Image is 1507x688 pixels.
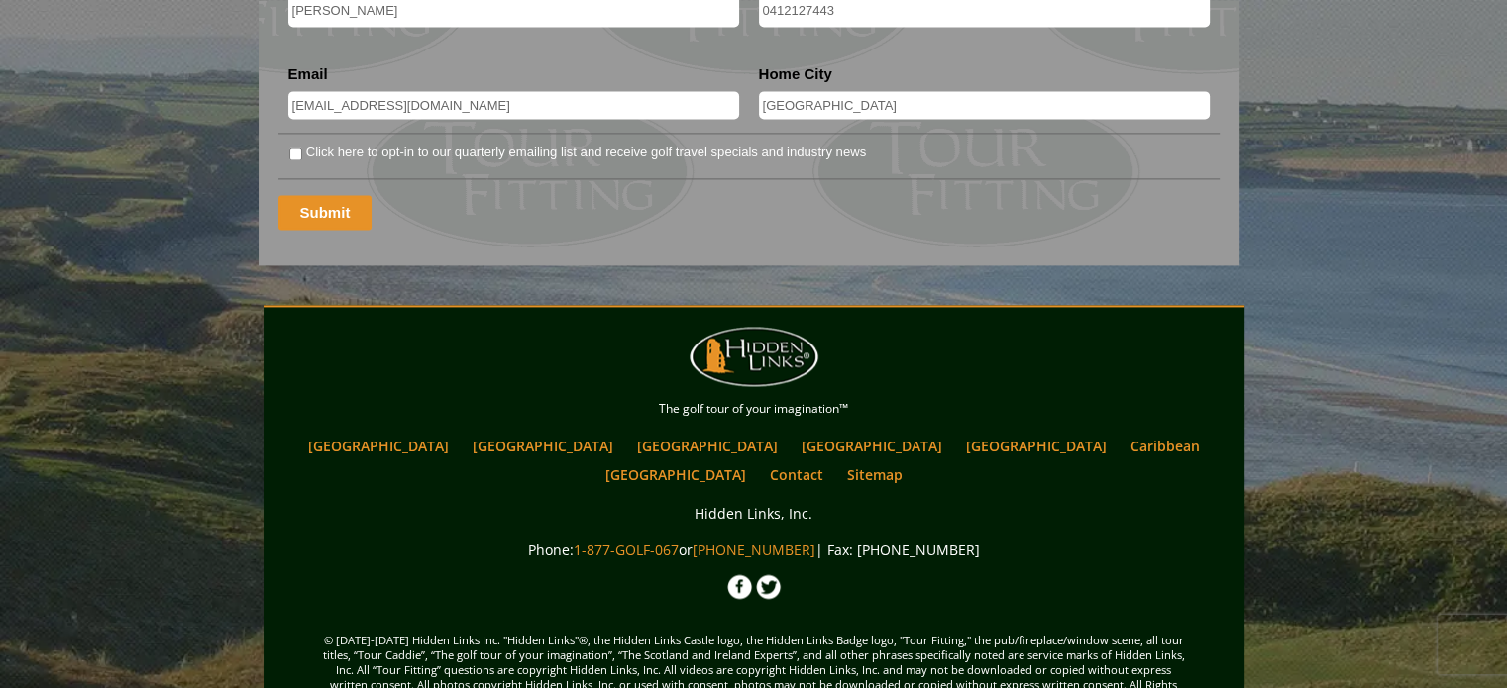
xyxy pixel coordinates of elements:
a: [GEOGRAPHIC_DATA] [298,432,459,460]
p: The golf tour of your imagination™ [269,398,1239,420]
a: 1-877-GOLF-067 [574,541,679,559]
a: [GEOGRAPHIC_DATA] [463,432,623,460]
input: Submit [278,195,373,230]
a: Contact [760,460,833,489]
img: Twitter [756,574,781,599]
a: Sitemap [837,460,913,489]
p: Phone: or | Fax: [PHONE_NUMBER] [269,538,1239,562]
label: Click here to opt-in to our quarterly emailing list and receive golf travel specials and industry... [306,143,866,162]
a: [GEOGRAPHIC_DATA] [792,432,952,460]
img: Facebook [727,574,752,599]
a: [GEOGRAPHIC_DATA] [627,432,788,460]
a: [GEOGRAPHIC_DATA] [956,432,1117,460]
label: Email [288,64,328,84]
a: [GEOGRAPHIC_DATA] [595,460,756,489]
p: Hidden Links, Inc. [269,501,1239,526]
label: Home City [759,64,832,84]
a: Caribbean [1121,432,1210,460]
a: [PHONE_NUMBER] [693,541,815,559]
